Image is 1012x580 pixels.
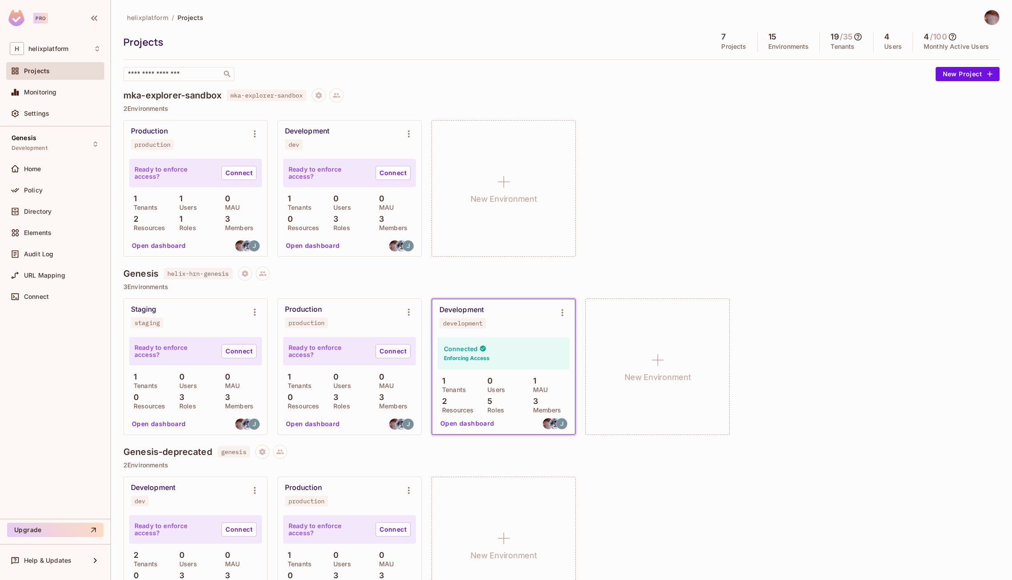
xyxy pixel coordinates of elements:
img: david.earl@helix.com [235,240,246,251]
span: Help & Updates [24,557,71,564]
p: Tenants [830,43,854,50]
p: 0 [329,551,339,560]
span: Settings [24,110,49,117]
p: 3 Environments [123,283,1000,290]
li: / [172,13,174,22]
h4: mka-explorer-sandbox [123,90,221,101]
p: MAU [221,204,240,211]
p: 3 [221,571,230,580]
p: Tenants [129,382,158,389]
span: Projects [24,67,50,74]
p: Members [375,403,407,410]
div: Production [285,305,322,314]
div: dev [289,141,299,148]
span: Development [12,145,47,152]
p: 1 [129,194,137,203]
div: Production [285,483,322,492]
img: david.earl@helix.com [389,240,400,251]
p: 2 [129,215,138,223]
span: helix-hrn-genesis [164,268,233,279]
p: MAU [221,382,240,389]
p: Ready to enforce access? [289,166,368,180]
button: Open dashboard [282,239,344,253]
div: Staging [131,305,157,314]
a: Connect [376,344,411,358]
p: Roles [329,403,350,410]
p: Tenants [129,204,158,211]
p: Users [329,204,351,211]
h4: Genesis [123,268,158,279]
img: john.corrales@helix.com [403,419,414,430]
h1: New Environment [470,192,537,206]
a: Connect [221,522,257,537]
p: 1 [175,194,182,203]
p: MAU [529,386,548,393]
p: Members [221,403,253,410]
h5: 4 [924,32,929,41]
h5: 19 [830,32,838,41]
img: michael.amato@helix.com [396,240,407,251]
span: Elements [24,229,51,236]
p: 3 [529,397,538,406]
img: michael.amato@helix.com [242,419,253,430]
p: Members [221,224,253,231]
p: Ready to enforce access? [289,344,368,358]
span: Project settings [255,449,269,458]
img: john.corrales@helix.com [249,419,260,430]
div: Production [131,127,168,136]
h4: Connected [444,345,478,353]
p: Resources [438,407,474,414]
p: 0 [375,194,384,203]
img: david.earl@helix.com [235,419,246,430]
p: Resources [129,224,165,231]
p: 0 [175,372,185,381]
p: Resources [283,403,319,410]
h5: 4 [884,32,889,41]
p: 2 [129,551,138,560]
p: Tenants [283,382,312,389]
a: Connect [376,166,411,180]
p: 3 [329,215,338,223]
p: Tenants [283,560,312,568]
span: mka-explorer-sandbox [227,90,306,101]
span: Connect [24,293,49,300]
p: Users [175,204,197,211]
p: Members [375,224,407,231]
h4: Genesis-deprecated [123,447,212,457]
p: Resources [283,224,319,231]
p: MAU [375,204,394,211]
img: john.corrales@helix.com [249,240,260,251]
p: Monthly Active Users [924,43,989,50]
p: MAU [375,382,394,389]
img: SReyMgAAAABJRU5ErkJggg== [8,10,24,26]
p: Users [329,560,351,568]
p: 0 [221,551,230,560]
p: Users [884,43,902,50]
p: Roles [175,403,196,410]
p: Roles [483,407,504,414]
p: Tenants [283,204,312,211]
p: 1 [283,551,291,560]
p: 0 [375,551,384,560]
p: 2 [438,397,447,406]
button: Environment settings [400,482,418,499]
button: Environment settings [246,482,264,499]
p: 0 [375,372,384,381]
p: 1 [283,194,291,203]
span: Home [24,165,41,172]
img: michael.amato@helix.com [396,419,407,430]
button: Environment settings [246,125,264,143]
button: Open dashboard [282,417,344,431]
p: 3 [175,571,184,580]
img: john.corrales@helix.com [556,418,567,429]
p: 1 [529,376,536,385]
span: genesis [217,446,250,458]
div: production [289,319,324,326]
p: Users [483,386,505,393]
button: Environment settings [400,303,418,321]
span: Project settings [312,93,326,101]
span: URL Mapping [24,272,65,279]
p: Projects [721,43,746,50]
p: 1 [438,376,445,385]
div: development [443,320,482,327]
